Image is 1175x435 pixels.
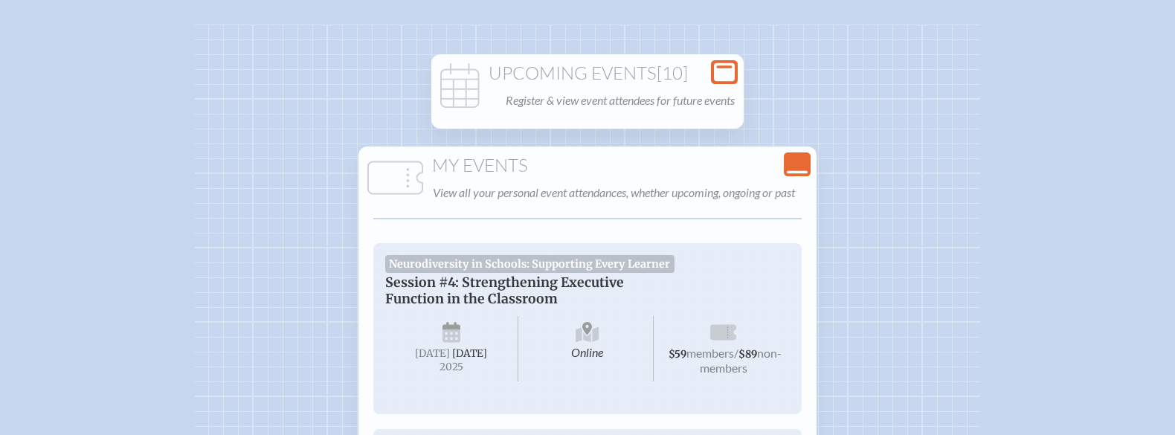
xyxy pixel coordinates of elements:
[700,346,782,375] span: non-members
[506,90,735,111] p: Register & view event attendees for future events
[385,255,675,273] span: Neurodiversity in Schools: Supporting Every Learner
[669,348,686,361] span: $59
[437,63,738,84] h1: Upcoming Events
[521,316,654,381] span: Online
[415,347,450,360] span: [DATE]
[364,155,811,176] h1: My Events
[385,274,624,307] span: Session #4: Strengthening Executive Function in the Classroom
[686,346,734,360] span: members
[452,347,487,360] span: [DATE]
[734,346,738,360] span: /
[433,182,808,203] p: View all your personal event attendances, whether upcoming, ongoing or past
[397,361,506,373] span: 2025
[738,348,757,361] span: $89
[657,62,688,84] span: [10]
